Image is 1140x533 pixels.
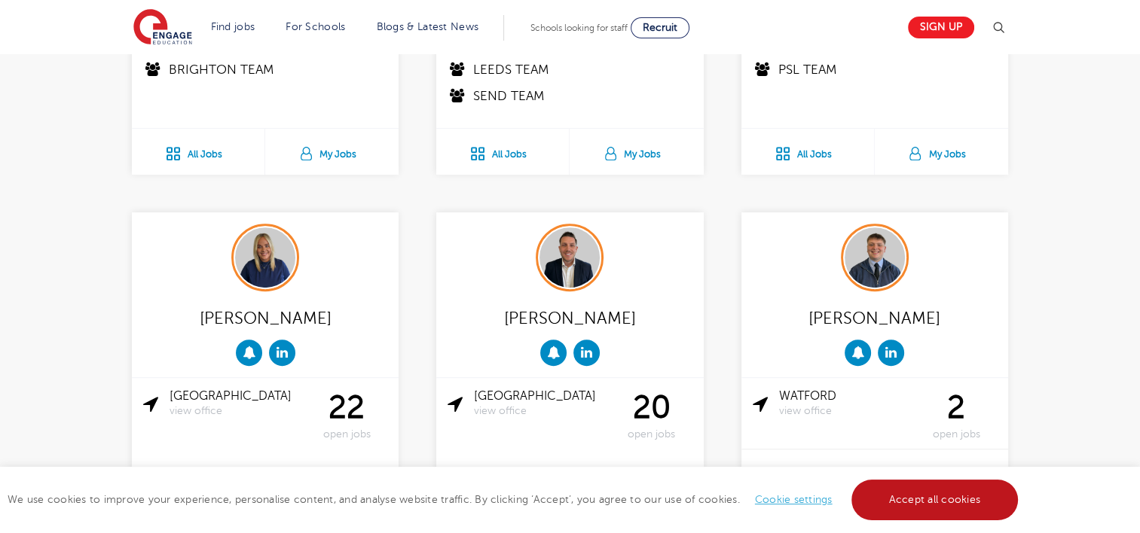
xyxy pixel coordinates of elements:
a: My Jobs [875,129,1008,175]
span: open jobs [306,428,387,441]
span: open jobs [611,428,692,441]
p: Leeds Team [448,60,694,79]
img: Engage Education [133,9,192,47]
span: Recruit [643,22,677,33]
a: Recruit [631,17,689,38]
a: Blogs & Latest News [377,21,479,32]
p: Brighton Team [143,60,390,79]
p: SEND Team [448,87,694,105]
a: Cookie settings [755,494,833,505]
a: Watfordview office [779,389,915,418]
div: 2 [915,389,997,441]
div: [PERSON_NAME] [448,303,692,332]
div: 22 [306,389,387,441]
a: Find jobs [211,21,255,32]
span: We use cookies to improve your experience, personalise content, and analyse website traffic. By c... [8,494,1022,505]
span: view office [170,405,306,418]
a: My Jobs [570,129,703,175]
a: My Jobs [265,129,399,175]
div: 20 [611,389,692,441]
span: Schools looking for staff [530,23,628,33]
span: view office [474,405,610,418]
span: open jobs [915,428,997,441]
a: Accept all cookies [851,480,1019,520]
a: For Schools [286,21,345,32]
a: [GEOGRAPHIC_DATA]view office [474,389,610,418]
div: [PERSON_NAME] [143,303,387,332]
a: Sign up [908,17,974,38]
a: All Jobs [436,129,569,175]
div: [PERSON_NAME] [753,303,997,332]
a: All Jobs [132,129,264,175]
p: PSL Team [753,60,999,79]
a: All Jobs [741,129,874,175]
a: [GEOGRAPHIC_DATA]view office [170,389,306,418]
span: view office [779,405,915,418]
